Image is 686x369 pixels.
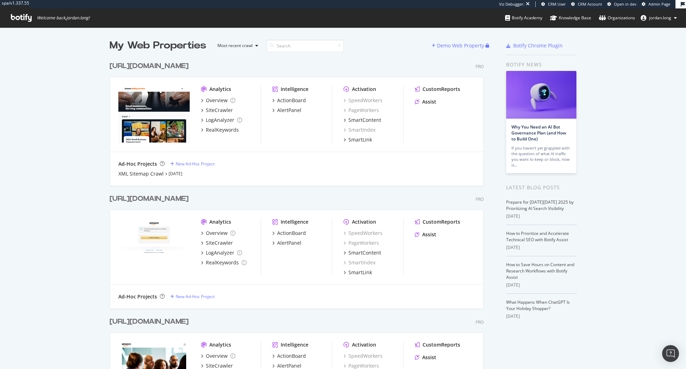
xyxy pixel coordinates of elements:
[348,269,372,276] div: SmartLink
[437,42,484,49] div: Demo Web Property
[277,352,306,360] div: ActionBoard
[110,194,191,204] a: [URL][DOMAIN_NAME]
[277,97,306,104] div: ActionBoard
[209,341,231,348] div: Analytics
[348,136,372,143] div: SmartLink
[272,107,301,114] a: AlertPanel
[206,249,234,256] div: LogAnalyzer
[281,218,308,225] div: Intelligence
[344,107,379,114] div: PageWorkers
[506,313,577,319] div: [DATE]
[506,230,569,243] a: How to Prioritize and Accelerate Technical SEO with Botify Assist
[209,86,231,93] div: Analytics
[505,14,542,21] div: Botify Academy
[511,145,571,168] div: If you haven’t yet grappled with the question of what AI traffic you want to keep or block, now is…
[506,282,577,288] div: [DATE]
[344,269,372,276] a: SmartLink
[110,39,206,53] div: My Web Properties
[578,1,602,7] span: CRM Account
[110,317,189,327] div: [URL][DOMAIN_NAME]
[281,341,308,348] div: Intelligence
[206,126,239,133] div: RealKeywords
[432,42,485,48] a: Demo Web Property
[201,230,235,237] a: Overview
[432,40,485,51] button: Demo Web Property
[170,294,215,299] a: New Ad-Hoc Project
[348,249,381,256] div: SmartContent
[344,136,372,143] a: SmartLink
[352,218,376,225] div: Activation
[422,231,436,238] div: Assist
[206,352,228,360] div: Overview
[110,317,191,327] a: [URL][DOMAIN_NAME]
[344,230,383,237] a: SpeedWorkers
[118,86,190,143] img: https://sellingpartners.aboutamazon.com/
[118,160,157,167] div: Ad-Hoc Projects
[201,97,235,104] a: Overview
[209,218,231,225] div: Analytics
[423,218,460,225] div: CustomReports
[201,249,242,256] a: LogAnalyzer
[506,42,563,49] a: Botify Chrome Plugin
[344,249,381,256] a: SmartContent
[201,239,233,246] a: SiteCrawler
[201,126,239,133] a: RealKeywords
[169,171,182,177] a: [DATE]
[648,1,670,7] span: Admin Page
[550,14,591,21] div: Knowledge Base
[37,15,90,21] span: Welcome back, jordan.long !
[415,218,460,225] a: CustomReports
[415,98,436,105] a: Assist
[506,71,576,119] img: Why You Need an AI Bot Governance Plan (and How to Build One)
[506,262,574,280] a: How to Save Hours on Content and Research Workflows with Botify Assist
[277,239,301,246] div: AlertPanel
[201,117,242,124] a: LogAnalyzer
[212,40,261,51] button: Most recent crawl
[635,12,682,24] button: jordan.long
[423,86,460,93] div: CustomReports
[571,1,602,7] a: CRM Account
[599,8,635,27] a: Organizations
[352,341,376,348] div: Activation
[541,1,566,7] a: CRM User
[344,259,375,266] a: SmartIndex
[506,213,577,219] div: [DATE]
[176,161,215,167] div: New Ad-Hoc Project
[201,107,233,114] a: SiteCrawler
[415,354,436,361] a: Assist
[506,199,574,211] a: Prepare for [DATE][DATE] 2025 by Prioritizing AI Search Visibility
[206,107,233,114] div: SiteCrawler
[281,86,308,93] div: Intelligence
[348,117,381,124] div: SmartContent
[206,97,228,104] div: Overview
[422,98,436,105] div: Assist
[642,1,670,7] a: Admin Page
[277,230,306,237] div: ActionBoard
[662,345,679,362] div: Open Intercom Messenger
[206,230,228,237] div: Overview
[206,117,234,124] div: LogAnalyzer
[344,97,383,104] div: SpeedWorkers
[499,1,524,7] div: Viz Debugger:
[513,42,563,49] div: Botify Chrome Plugin
[506,299,570,311] a: What Happens When ChatGPT Is Your Holiday Shopper?
[415,86,460,93] a: CustomReports
[649,15,671,21] span: jordan.long
[217,44,253,48] div: Most recent crawl
[599,14,635,21] div: Organizations
[272,97,306,104] a: ActionBoard
[272,352,306,360] a: ActionBoard
[206,239,233,246] div: SiteCrawler
[344,239,379,246] a: PageWorkers
[110,61,189,71] div: [URL][DOMAIN_NAME]
[344,352,383,360] a: SpeedWorkers
[110,194,189,204] div: [URL][DOMAIN_NAME]
[344,126,375,133] div: SmartIndex
[176,294,215,299] div: New Ad-Hoc Project
[272,239,301,246] a: AlertPanel
[614,1,636,7] span: Open in dev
